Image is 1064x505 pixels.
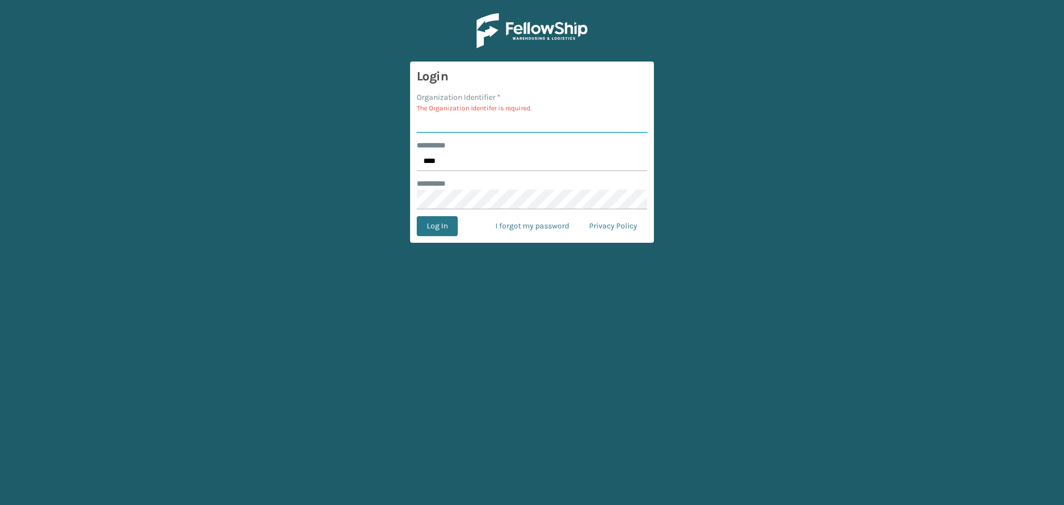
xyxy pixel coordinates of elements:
a: I forgot my password [485,216,579,236]
a: Privacy Policy [579,216,647,236]
h3: Login [417,68,647,85]
button: Log In [417,216,458,236]
label: Organization Identifier [417,91,500,103]
p: The Organization Identifer is required. [417,103,647,113]
img: Logo [477,13,587,48]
